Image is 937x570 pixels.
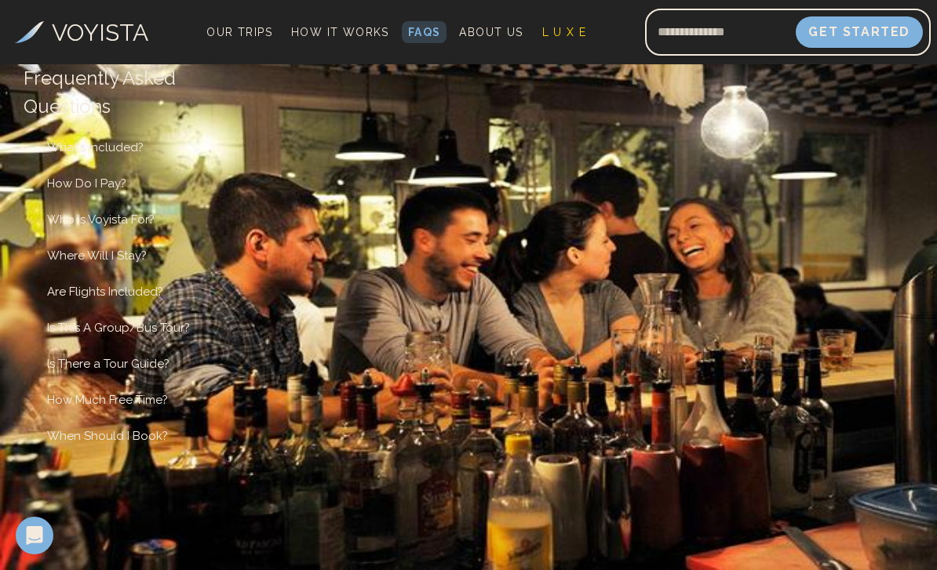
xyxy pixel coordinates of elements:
img: Voyista Logo [15,21,44,43]
a: FAQs [402,21,447,43]
h3: VOYISTA [52,15,148,50]
span: FAQs [408,26,441,38]
a: How Do I Pay? [24,176,150,191]
span: L U X E [542,26,587,38]
a: VOYISTA [15,15,148,50]
a: How It Works [285,21,396,43]
span: About Us [459,26,523,38]
a: Is This A Group/Bus Tour? [24,321,213,335]
a: Our Trips [200,21,279,43]
a: L U X E [536,21,593,43]
button: Get Started [796,16,923,48]
a: Is There a Tour Guide? [24,357,193,371]
input: Email address [645,13,796,51]
div: Open Intercom Messenger [16,517,53,554]
span: How It Works [291,26,389,38]
a: Are Flights Included? [24,285,187,299]
a: When Should I Book? [24,429,191,443]
a: What's Included? [24,140,167,154]
a: Who Is Voyista For? [24,212,178,227]
h2: Frequently Asked Questions [24,64,228,121]
span: Our Trips [206,26,272,38]
a: How Much Free Time? [24,393,191,407]
a: About Us [453,21,529,43]
a: Where Will I Stay? [24,249,170,263]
